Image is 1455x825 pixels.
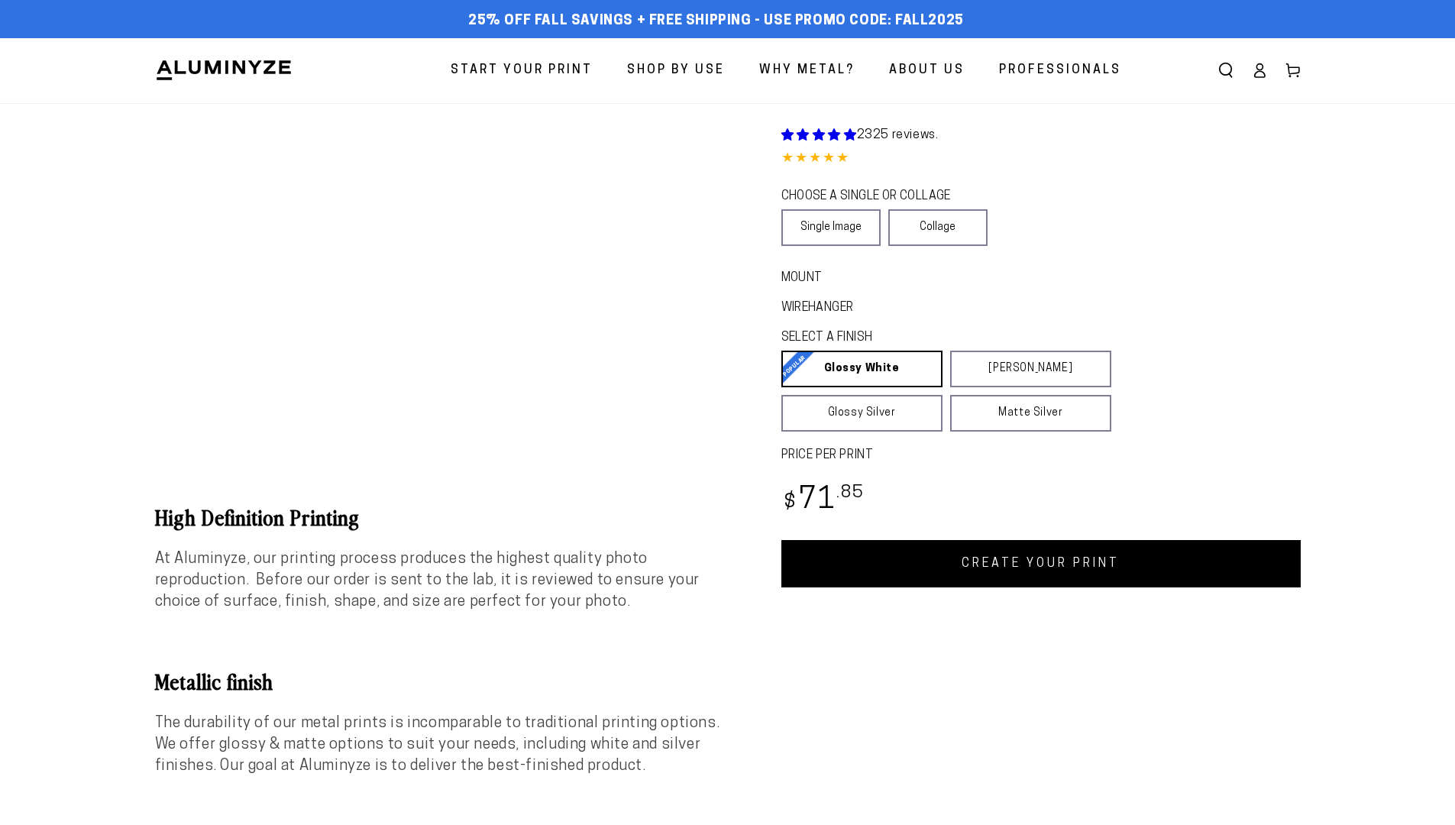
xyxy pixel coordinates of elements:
a: Why Metal? [748,50,866,91]
span: 25% off FALL Savings + Free Shipping - Use Promo Code: FALL2025 [468,13,964,30]
legend: CHOOSE A SINGLE OR COLLAGE [781,188,974,205]
a: CREATE YOUR PRINT [781,540,1301,587]
legend: SELECT A FINISH [781,329,1075,347]
bdi: 71 [781,486,865,516]
sup: .85 [836,484,864,502]
span: Professionals [999,60,1121,82]
legend: Mount [781,270,807,287]
a: Collage [888,209,988,246]
summary: Search our site [1209,53,1243,87]
a: Single Image [781,209,881,246]
legend: WireHanger [781,299,826,317]
a: Glossy White [781,351,943,387]
div: 4.85 out of 5.0 stars [781,148,1301,170]
span: $ [784,493,797,513]
a: [PERSON_NAME] [950,351,1111,387]
a: Shop By Use [616,50,736,91]
b: Metallic finish [155,666,273,695]
span: At Aluminyze, our printing process produces the highest quality photo reproduction. Before our or... [155,552,700,610]
a: Matte Silver [950,395,1111,432]
media-gallery: Gallery Viewer [155,103,728,485]
b: High Definition Printing [155,502,360,531]
span: Why Metal? [759,60,855,82]
a: Professionals [988,50,1133,91]
a: About Us [878,50,976,91]
img: Aluminyze [155,59,293,82]
span: About Us [889,60,965,82]
span: Shop By Use [627,60,725,82]
span: Start Your Print [451,60,593,82]
label: PRICE PER PRINT [781,447,1301,464]
a: Glossy Silver [781,395,943,432]
span: The durability of our metal prints is incomparable to traditional printing options. We offer glos... [155,716,723,774]
a: Start Your Print [439,50,604,91]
